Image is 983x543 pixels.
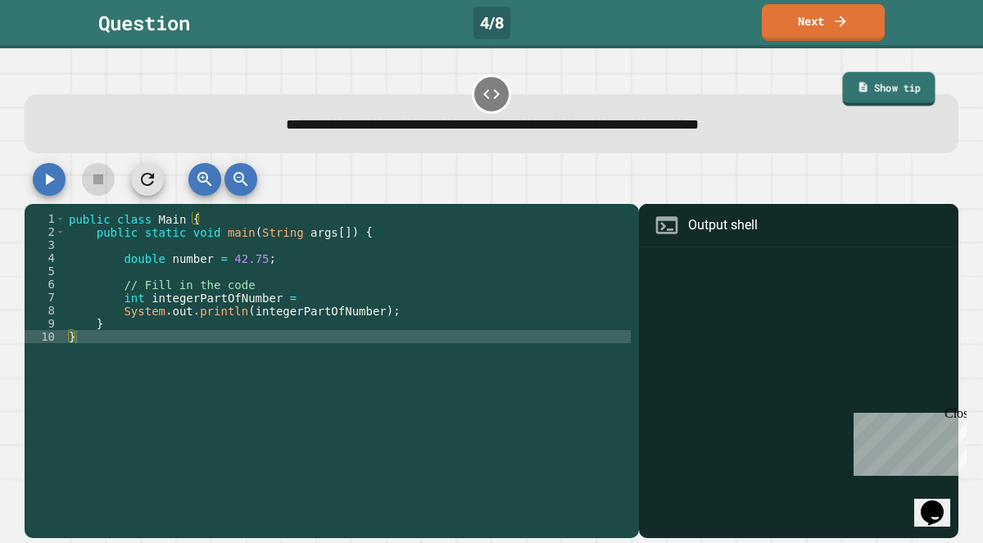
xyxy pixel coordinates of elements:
[25,212,66,225] div: 1
[847,406,967,476] iframe: chat widget
[25,265,66,278] div: 5
[25,291,66,304] div: 7
[98,8,190,38] div: Question
[56,225,65,238] span: Toggle code folding, rows 2 through 9
[56,212,65,225] span: Toggle code folding, rows 1 through 10
[473,7,510,39] div: 4 / 8
[25,317,66,330] div: 9
[842,72,935,106] a: Show tip
[25,330,66,343] div: 10
[914,477,967,527] iframe: chat widget
[25,304,66,317] div: 8
[25,238,66,251] div: 3
[25,251,66,265] div: 4
[7,7,113,104] div: Chat with us now!Close
[762,4,885,41] a: Next
[25,278,66,291] div: 6
[25,225,66,238] div: 2
[688,215,758,235] div: Output shell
